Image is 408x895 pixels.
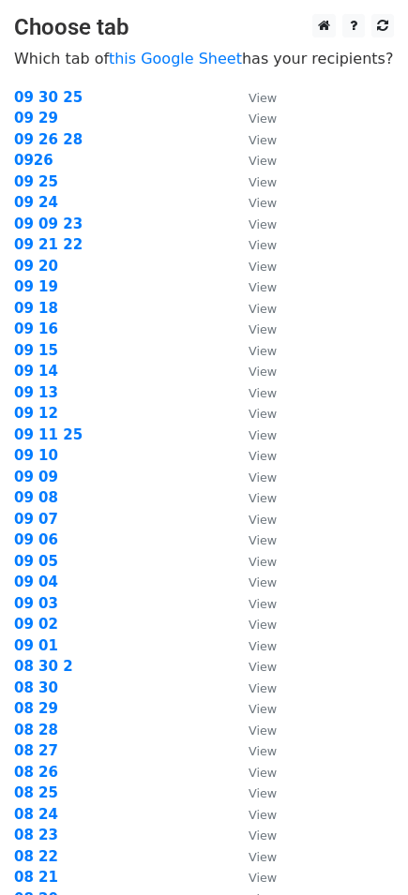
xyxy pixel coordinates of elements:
[230,469,277,485] a: View
[249,786,277,800] small: View
[14,110,58,127] strong: 09 29
[14,236,83,253] a: 09 21 22
[230,236,277,253] a: View
[230,321,277,337] a: View
[14,722,58,738] a: 08 28
[249,808,277,822] small: View
[230,216,277,232] a: View
[14,700,58,717] strong: 08 29
[230,363,277,380] a: View
[14,258,58,275] strong: 09 20
[14,278,58,295] a: 09 19
[249,112,277,126] small: View
[249,175,277,189] small: View
[249,744,277,758] small: View
[249,491,277,505] small: View
[230,742,277,759] a: View
[230,637,277,654] a: View
[249,470,277,485] small: View
[249,133,277,147] small: View
[14,553,58,570] a: 09 05
[14,489,58,506] a: 09 08
[249,407,277,421] small: View
[14,194,58,211] a: 09 24
[249,660,277,674] small: View
[14,827,58,843] a: 08 23
[249,449,277,463] small: View
[249,513,277,527] small: View
[230,553,277,570] a: View
[230,764,277,781] a: View
[230,152,277,169] a: View
[249,365,277,379] small: View
[14,363,58,380] a: 09 14
[14,595,58,612] strong: 09 03
[249,828,277,843] small: View
[230,300,277,317] a: View
[230,531,277,548] a: View
[109,50,242,67] a: this Google Sheet
[230,342,277,359] a: View
[14,173,58,190] a: 09 25
[14,742,58,759] a: 08 27
[249,533,277,547] small: View
[230,511,277,528] a: View
[14,152,53,169] a: 0926
[14,300,58,317] a: 09 18
[14,384,58,401] a: 09 13
[14,637,58,654] a: 09 01
[249,702,277,716] small: View
[14,469,58,485] a: 09 09
[14,14,394,41] h3: Choose tab
[230,278,277,295] a: View
[249,428,277,442] small: View
[249,597,277,611] small: View
[249,723,277,738] small: View
[230,258,277,275] a: View
[14,574,58,590] a: 09 04
[14,405,58,422] a: 09 12
[14,764,58,781] a: 08 26
[14,131,83,148] a: 09 26 28
[14,679,58,696] strong: 08 30
[14,216,83,232] a: 09 09 23
[249,386,277,400] small: View
[14,806,58,823] a: 08 24
[249,217,277,231] small: View
[14,531,58,548] a: 09 06
[249,344,277,358] small: View
[14,869,58,886] strong: 08 21
[230,574,277,590] a: View
[14,89,83,106] strong: 09 30 25
[230,869,277,886] a: View
[230,784,277,801] a: View
[14,447,58,464] strong: 09 10
[249,280,277,294] small: View
[230,616,277,633] a: View
[14,658,73,675] strong: 08 30 2
[230,384,277,401] a: View
[14,616,58,633] strong: 09 02
[230,848,277,865] a: View
[14,321,58,337] strong: 09 16
[249,639,277,653] small: View
[14,426,83,443] a: 09 11 25
[230,489,277,506] a: View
